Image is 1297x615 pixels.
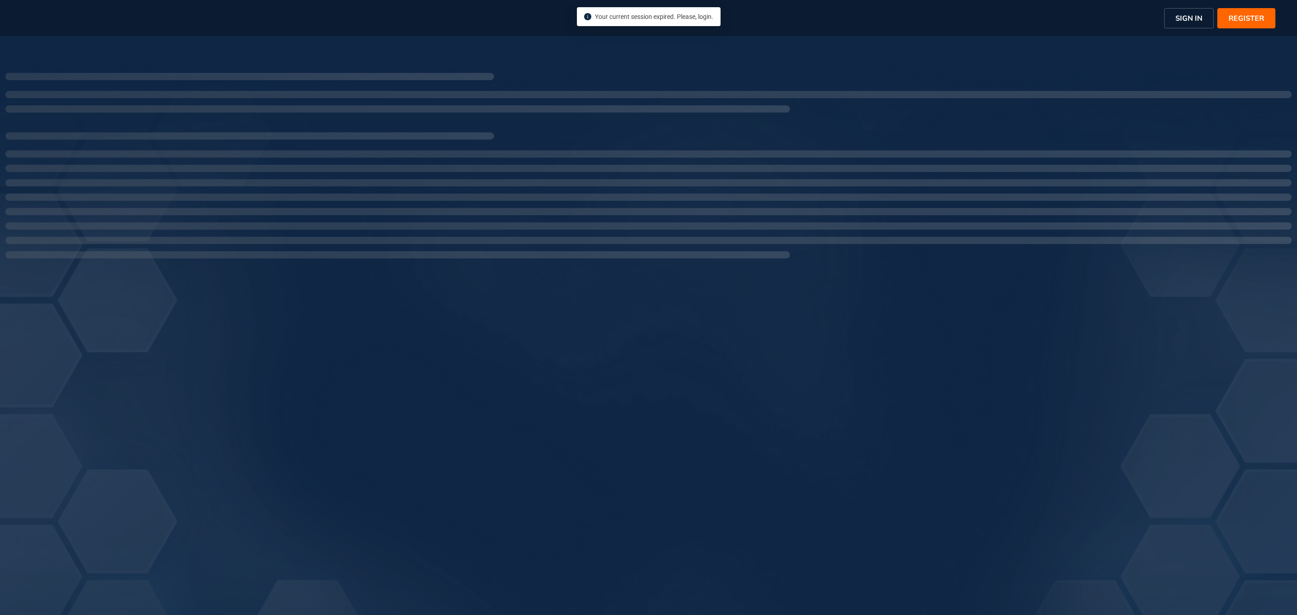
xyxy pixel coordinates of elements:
span: info-circle [584,13,591,20]
span: SIGN IN [1175,13,1202,23]
button: SIGN IN [1164,8,1214,28]
span: REGISTER [1229,13,1264,23]
span: Your current session expired. Please, login. [595,13,713,20]
button: REGISTER [1217,8,1275,28]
